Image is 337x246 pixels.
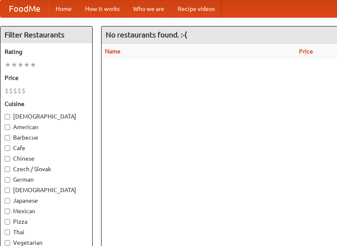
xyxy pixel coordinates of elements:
input: Pizza [5,219,10,225]
a: How it works [78,0,126,17]
input: Vegetarian [5,240,10,246]
input: Chinese [5,156,10,161]
a: Who we are [126,0,171,17]
label: Pizza [5,217,88,226]
label: Chinese [5,154,88,163]
input: German [5,177,10,183]
input: American [5,124,10,130]
input: Czech / Slovak [5,167,10,172]
label: Japanese [5,196,88,205]
li: ★ [5,60,11,69]
ng-pluralize: No restaurants found. :-( [106,31,187,39]
h4: Filter Restaurants [0,26,92,43]
li: ★ [30,60,36,69]
h5: Price [5,74,88,82]
li: $ [13,86,17,95]
h5: Rating [5,48,88,56]
li: $ [9,86,13,95]
label: Cafe [5,144,88,152]
h5: Cuisine [5,100,88,108]
label: Barbecue [5,133,88,142]
a: Home [49,0,78,17]
label: Thai [5,228,88,236]
label: American [5,123,88,131]
label: [DEMOGRAPHIC_DATA] [5,112,88,121]
li: ★ [17,60,24,69]
input: Mexican [5,209,10,214]
input: Japanese [5,198,10,204]
li: $ [5,86,9,95]
input: [DEMOGRAPHIC_DATA] [5,188,10,193]
label: Czech / Slovak [5,165,88,173]
a: Price [299,48,313,55]
a: Name [105,48,120,55]
input: [DEMOGRAPHIC_DATA] [5,114,10,119]
li: ★ [11,60,17,69]
label: Mexican [5,207,88,215]
input: Barbecue [5,135,10,140]
label: [DEMOGRAPHIC_DATA] [5,186,88,194]
input: Cafe [5,145,10,151]
li: ★ [24,60,30,69]
a: FoodMe [0,0,49,17]
input: Thai [5,230,10,235]
li: $ [21,86,26,95]
li: $ [17,86,21,95]
label: German [5,175,88,184]
a: Recipe videos [171,0,222,17]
